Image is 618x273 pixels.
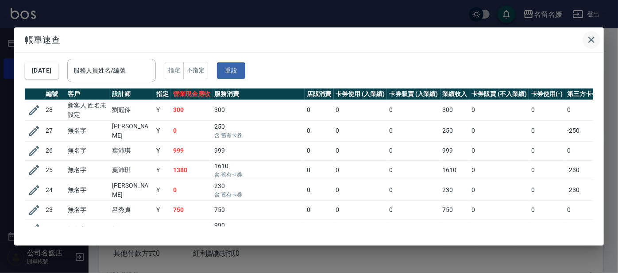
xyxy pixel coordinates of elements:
[66,100,110,120] td: 新客人 姓名未設定
[43,180,66,200] td: 24
[66,200,110,219] td: 無名字
[387,180,440,200] td: 0
[305,160,334,180] td: 0
[171,200,212,219] td: 750
[110,120,154,141] td: [PERSON_NAME]
[565,219,608,239] td: -990
[387,88,440,100] th: 卡券販賣 (入業績)
[440,180,470,200] td: 230
[154,120,171,141] td: Y
[565,100,608,120] td: 0
[212,219,305,239] td: 990
[212,141,305,160] td: 999
[529,120,565,141] td: 0
[215,171,302,179] p: 含 舊有卡券
[305,88,334,100] th: 店販消費
[212,88,305,100] th: 服務消費
[66,160,110,180] td: 無名字
[334,160,387,180] td: 0
[154,141,171,160] td: Y
[565,180,608,200] td: -230
[565,120,608,141] td: -250
[334,120,387,141] td: 0
[43,219,66,239] td: 22
[529,100,565,120] td: 0
[305,219,334,239] td: 0
[171,141,212,160] td: 999
[217,62,245,79] button: 重設
[212,180,305,200] td: 230
[110,100,154,120] td: 劉冠伶
[529,219,565,239] td: 0
[387,200,440,219] td: 0
[154,160,171,180] td: Y
[469,160,529,180] td: 0
[215,131,302,139] p: 含 舊有卡券
[565,88,608,100] th: 第三方卡券(-)
[387,120,440,141] td: 0
[305,120,334,141] td: 0
[469,219,529,239] td: 0
[305,200,334,219] td: 0
[154,180,171,200] td: Y
[440,88,470,100] th: 業績收入
[387,160,440,180] td: 0
[43,120,66,141] td: 27
[110,219,154,239] td: 劉冠伶
[440,100,470,120] td: 300
[110,200,154,219] td: 呂秀貞
[305,180,334,200] td: 0
[440,219,470,239] td: 990
[154,88,171,100] th: 指定
[66,180,110,200] td: 無名字
[110,141,154,160] td: 葉沛琪
[14,27,604,52] h2: 帳單速查
[334,200,387,219] td: 0
[334,88,387,100] th: 卡券使用 (入業績)
[215,191,302,199] p: 含 舊有卡券
[212,100,305,120] td: 300
[110,160,154,180] td: 葉沛琪
[171,88,212,100] th: 營業現金應收
[529,88,565,100] th: 卡券使用(-)
[469,120,529,141] td: 0
[529,200,565,219] td: 0
[440,120,470,141] td: 250
[334,180,387,200] td: 0
[110,180,154,200] td: [PERSON_NAME]
[171,180,212,200] td: 0
[171,120,212,141] td: 0
[305,100,334,120] td: 0
[66,120,110,141] td: 無名字
[212,120,305,141] td: 250
[387,141,440,160] td: 0
[387,219,440,239] td: 0
[154,100,171,120] td: Y
[212,160,305,180] td: 1610
[66,88,110,100] th: 客戶
[66,141,110,160] td: 無名字
[440,160,470,180] td: 1610
[529,180,565,200] td: 0
[171,100,212,120] td: 300
[565,160,608,180] td: -230
[43,200,66,219] td: 23
[154,200,171,219] td: Y
[43,88,66,100] th: 編號
[529,160,565,180] td: 0
[469,180,529,200] td: 0
[43,141,66,160] td: 26
[183,62,208,79] button: 不指定
[334,141,387,160] td: 0
[334,219,387,239] td: 0
[565,200,608,219] td: 0
[154,219,171,239] td: Y
[469,141,529,160] td: 0
[25,62,58,79] button: [DATE]
[212,200,305,219] td: 750
[171,160,212,180] td: 1380
[43,100,66,120] td: 28
[440,200,470,219] td: 750
[171,219,212,239] td: 0
[565,141,608,160] td: 0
